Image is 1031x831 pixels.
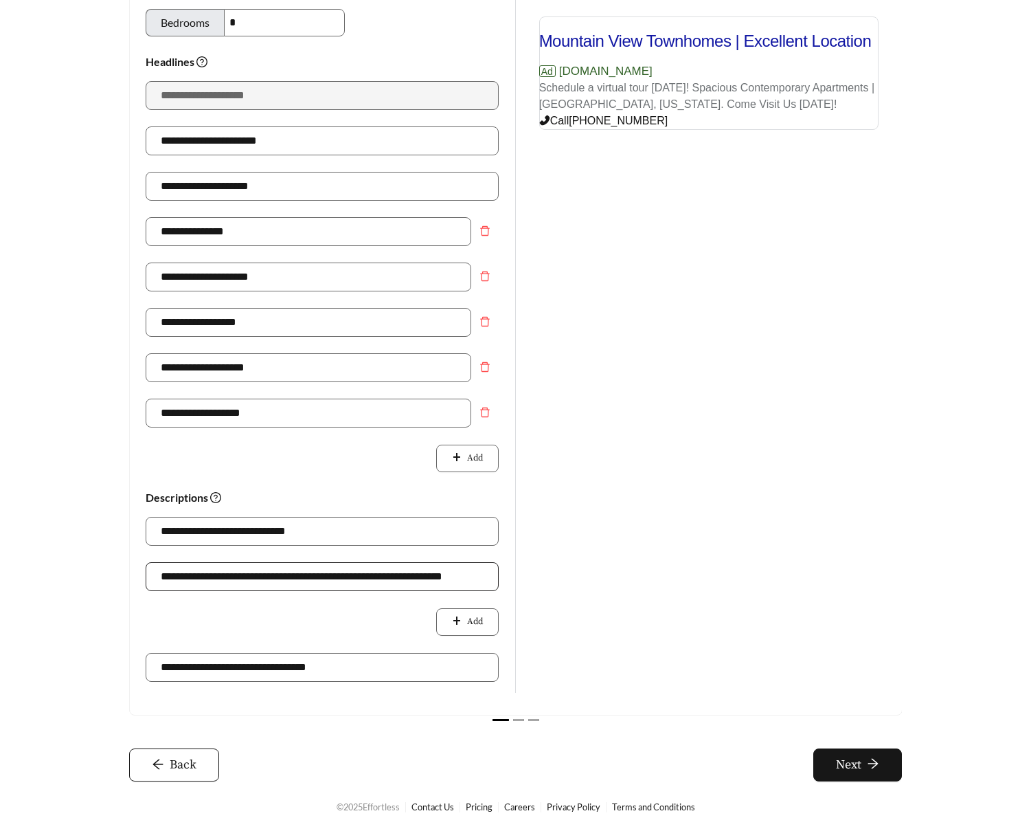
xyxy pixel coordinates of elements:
button: Remove field [471,308,499,335]
a: Privacy Policy [547,801,600,812]
button: Remove field [471,263,499,290]
button: Nextarrow-right [813,749,902,782]
span: Ad [539,65,556,77]
button: arrow-leftBack [129,749,219,782]
span: delete [472,362,498,373]
button: 2 [513,719,524,721]
p: Call [PHONE_NUMBER] [539,113,878,129]
span: Add [467,452,483,465]
span: delete [472,271,498,282]
span: plus [452,452,461,463]
span: arrow-left [152,758,164,773]
span: question-circle [210,492,221,503]
strong: Descriptions [146,491,221,504]
a: Terms and Conditions [612,801,695,812]
span: question-circle [196,56,207,67]
span: Add [467,615,483,629]
button: 1 [492,719,509,721]
span: plus [452,616,461,627]
span: delete [472,316,498,327]
span: arrow-right [867,757,879,773]
span: Back [170,755,196,774]
span: © 2025 Effortless [337,801,400,812]
input: Website [146,653,499,682]
p: [DOMAIN_NAME] [539,63,878,80]
button: Remove field [471,353,499,381]
div: Bedrooms [146,9,224,36]
p: Schedule a virtual tour [DATE]! Spacious Contemporary Apartments | [GEOGRAPHIC_DATA], [US_STATE].... [539,80,878,113]
button: 3 [528,719,539,721]
button: Remove field [471,399,499,426]
span: delete [472,225,498,236]
button: plusAdd [436,445,498,472]
h2: Mountain View Townhomes | Excellent Location [539,31,878,52]
span: Next [836,755,861,774]
button: plusAdd [436,608,498,636]
a: Careers [504,801,535,812]
span: phone [539,115,550,126]
strong: Headlines [146,55,207,68]
span: delete [472,407,498,418]
a: Pricing [466,801,492,812]
a: Contact Us [411,801,454,812]
button: Remove field [471,217,499,245]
